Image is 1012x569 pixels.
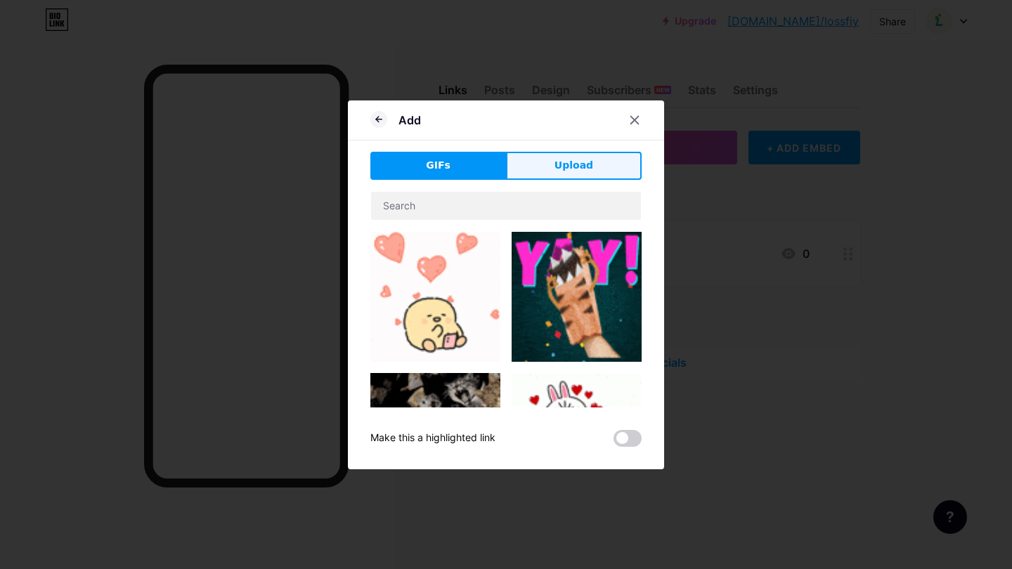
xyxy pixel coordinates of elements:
div: Add [398,112,421,129]
span: Upload [554,158,593,173]
div: Make this a highlighted link [370,430,495,447]
span: GIFs [426,158,450,173]
img: Gihpy [512,373,642,485]
img: Gihpy [512,232,642,362]
img: Gihpy [370,232,500,362]
button: Upload [506,152,642,180]
input: Search [371,192,641,220]
button: GIFs [370,152,506,180]
img: Gihpy [370,373,500,503]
